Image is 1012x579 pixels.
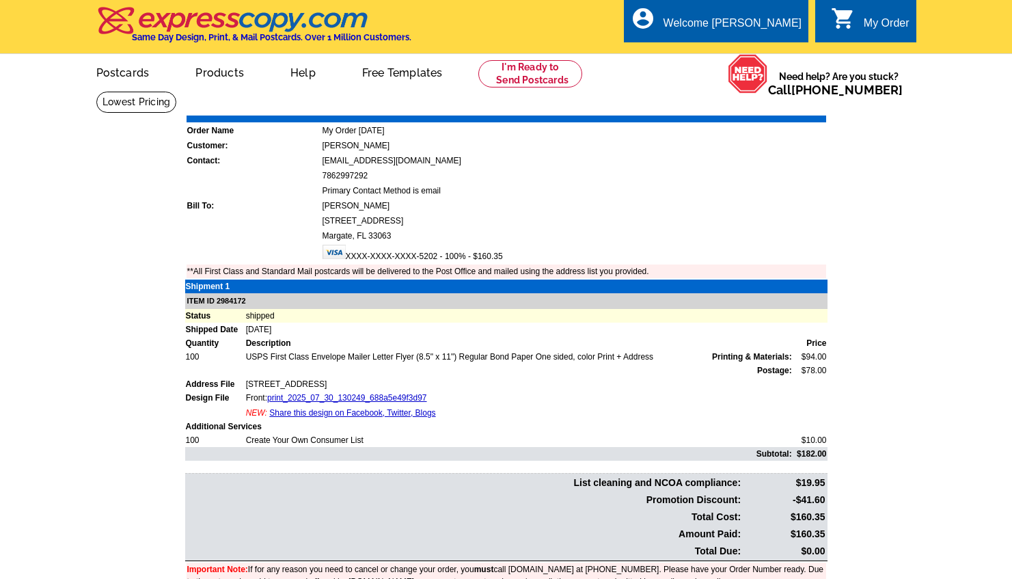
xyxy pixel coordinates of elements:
h4: Same Day Design, Print, & Mail Postcards. Over 1 Million Customers. [132,32,411,42]
td: -$41.60 [743,492,825,508]
a: Help [269,55,338,87]
td: Shipped Date [185,323,245,336]
a: Free Templates [340,55,465,87]
td: Additional Services [185,420,828,433]
td: Quantity [185,336,245,350]
a: Products [174,55,266,87]
td: $182.00 [793,447,828,461]
td: [STREET_ADDRESS] [322,214,826,228]
td: 100 [185,350,245,364]
a: Share this design on Facebook, Twitter, Blogs [269,408,435,418]
td: [PERSON_NAME] [322,139,826,152]
td: Address File [185,377,245,391]
font: Important Note: [187,565,248,574]
div: Welcome [PERSON_NAME] [664,17,802,36]
td: List cleaning and NCOA compliance: [187,475,742,491]
td: ITEM ID 2984172 [185,293,828,309]
td: $94.00 [793,350,828,364]
td: Description [245,336,793,350]
span: NEW: [246,408,267,418]
td: Create Your Own Consumer List [245,433,793,447]
td: Margate, FL 33063 [322,229,826,243]
td: Design File [185,391,245,405]
td: 100 [185,433,245,447]
div: My Order [864,17,910,36]
td: Order Name [187,124,320,137]
td: USPS First Class Envelope Mailer Letter Flyer (8.5" x 11") Regular Bond Paper One sided, color Pr... [245,350,793,364]
span: Printing & Materials: [712,351,792,363]
td: [DATE] [245,323,828,336]
td: $78.00 [793,364,828,377]
strong: Postage: [757,366,792,375]
td: Total Due: [187,543,742,559]
td: [PERSON_NAME] [322,199,826,213]
td: Customer: [187,139,320,152]
td: $160.35 [743,509,825,525]
td: $10.00 [793,433,828,447]
td: Price [793,336,828,350]
i: shopping_cart [831,6,856,31]
img: visa.gif [323,245,346,259]
td: Promotion Discount: [187,492,742,508]
a: Postcards [74,55,172,87]
td: shipped [245,309,828,323]
span: Call [768,83,903,97]
a: shopping_cart My Order [831,15,910,32]
td: Amount Paid: [187,526,742,542]
td: $160.35 [743,526,825,542]
td: Bill To: [187,199,320,213]
td: Shipment 1 [185,280,245,293]
a: Same Day Design, Print, & Mail Postcards. Over 1 Million Customers. [96,16,411,42]
i: account_circle [631,6,655,31]
td: Primary Contact Method is email [322,184,826,198]
td: Subtotal: [185,447,793,461]
td: [STREET_ADDRESS] [245,377,793,391]
td: $19.95 [743,475,825,491]
td: Front: [245,391,793,405]
td: Status [185,309,245,323]
a: print_2025_07_30_130249_688a5e49f3d97 [267,393,427,403]
a: [PHONE_NUMBER] [791,83,903,97]
span: Need help? Are you stuck? [768,70,910,97]
td: My Order [DATE] [322,124,826,137]
td: [EMAIL_ADDRESS][DOMAIN_NAME] [322,154,826,167]
td: $0.00 [743,543,825,559]
td: 7862997292 [322,169,826,183]
td: **All First Class and Standard Mail postcards will be delivered to the Post Office and mailed usi... [187,265,826,278]
td: Contact: [187,154,320,167]
td: XXXX-XXXX-XXXX-5202 - 100% - $160.35 [322,244,826,263]
b: must [474,565,494,574]
img: help [728,54,768,94]
td: Total Cost: [187,509,742,525]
